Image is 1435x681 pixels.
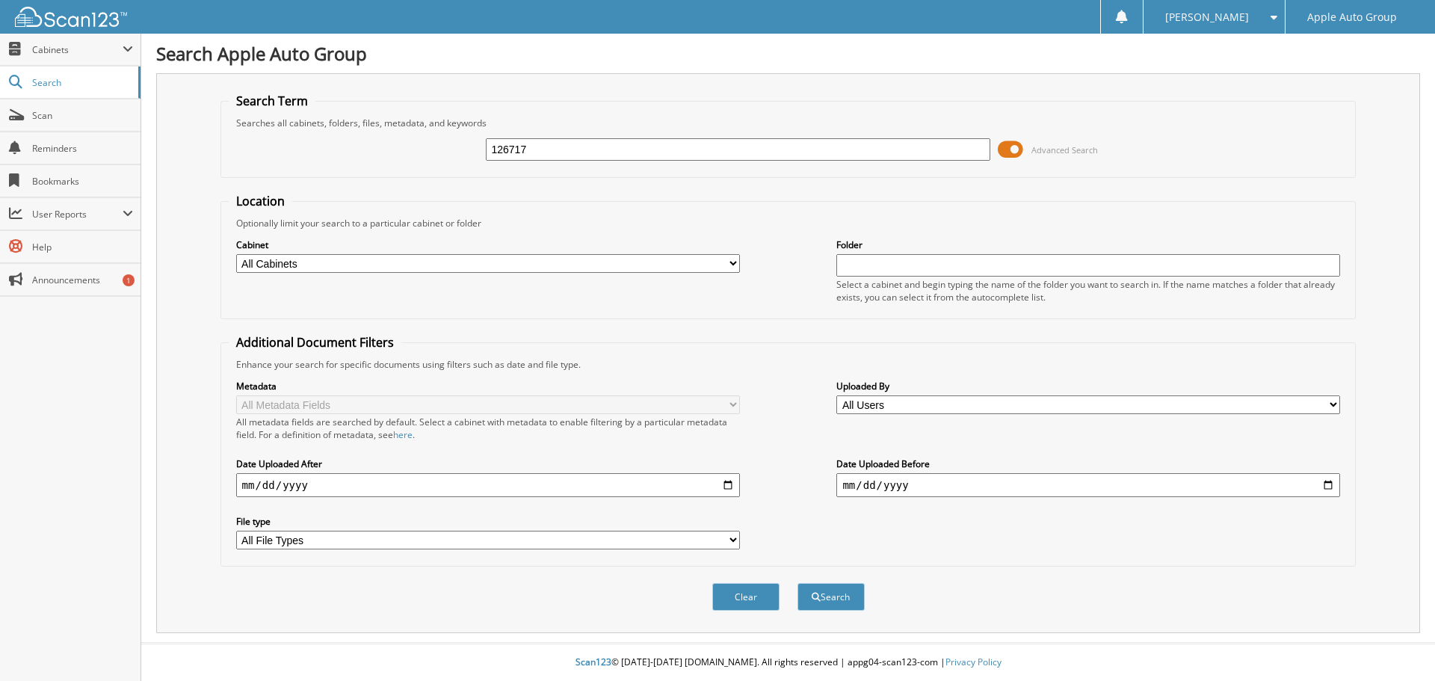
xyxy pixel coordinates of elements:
span: Scan [32,109,133,122]
div: 1 [123,274,135,286]
h1: Search Apple Auto Group [156,41,1420,66]
a: here [393,428,413,441]
span: Bookmarks [32,175,133,188]
span: Scan123 [575,656,611,668]
span: Help [32,241,133,253]
label: File type [236,515,740,528]
div: All metadata fields are searched by default. Select a cabinet with metadata to enable filtering b... [236,416,740,441]
label: Folder [836,238,1340,251]
input: end [836,473,1340,497]
span: Reminders [32,142,133,155]
input: start [236,473,740,497]
div: Searches all cabinets, folders, files, metadata, and keywords [229,117,1348,129]
label: Uploaded By [836,380,1340,392]
iframe: Chat Widget [1360,609,1435,681]
label: Metadata [236,380,740,392]
div: © [DATE]-[DATE] [DOMAIN_NAME]. All rights reserved | appg04-scan123-com | [141,644,1435,681]
label: Date Uploaded After [236,457,740,470]
button: Search [797,583,865,611]
legend: Location [229,193,292,209]
button: Clear [712,583,780,611]
div: Optionally limit your search to a particular cabinet or folder [229,217,1348,229]
label: Date Uploaded Before [836,457,1340,470]
label: Cabinet [236,238,740,251]
legend: Search Term [229,93,315,109]
span: Search [32,76,131,89]
span: [PERSON_NAME] [1165,13,1249,22]
span: Advanced Search [1031,144,1098,155]
span: User Reports [32,208,123,221]
img: scan123-logo-white.svg [15,7,127,27]
span: Apple Auto Group [1307,13,1397,22]
div: Enhance your search for specific documents using filters such as date and file type. [229,358,1348,371]
a: Privacy Policy [945,656,1002,668]
legend: Additional Document Filters [229,334,401,351]
div: Select a cabinet and begin typing the name of the folder you want to search in. If the name match... [836,278,1340,303]
span: Cabinets [32,43,123,56]
span: Announcements [32,274,133,286]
